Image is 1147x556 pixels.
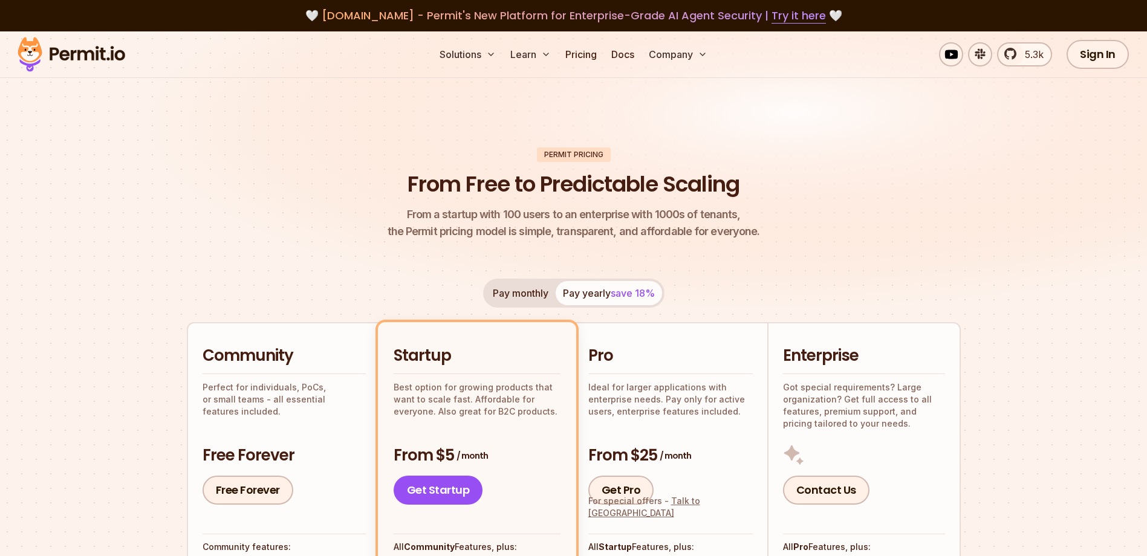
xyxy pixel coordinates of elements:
div: For special offers - [588,495,753,519]
h2: Community [203,345,366,367]
a: Free Forever [203,476,293,505]
h3: Free Forever [203,445,366,467]
a: 5.3k [997,42,1052,66]
span: 5.3k [1018,47,1044,62]
span: / month [457,450,488,462]
span: / month [660,450,691,462]
h3: From $25 [588,445,753,467]
button: Solutions [435,42,501,66]
button: Pay monthly [486,281,556,305]
h4: All Features, plus: [394,541,561,553]
img: Permit logo [12,34,131,75]
span: [DOMAIN_NAME] - Permit's New Platform for Enterprise-Grade AI Agent Security | [322,8,826,23]
strong: Pro [793,541,808,552]
a: Try it here [772,8,826,24]
h2: Enterprise [783,345,945,367]
a: Get Startup [394,476,483,505]
h4: Community features: [203,541,366,553]
h4: All Features, plus: [588,541,753,553]
p: Perfect for individuals, PoCs, or small teams - all essential features included. [203,381,366,418]
span: From a startup with 100 users to an enterprise with 1000s of tenants, [388,206,760,223]
h3: From $5 [394,445,561,467]
a: Docs [606,42,639,66]
p: Got special requirements? Large organization? Get full access to all features, premium support, a... [783,381,945,430]
p: Best option for growing products that want to scale fast. Affordable for everyone. Also great for... [394,381,561,418]
strong: Community [404,541,455,552]
a: Pricing [561,42,602,66]
div: 🤍 🤍 [29,7,1118,24]
a: Contact Us [783,476,869,505]
h4: All Features, plus: [783,541,945,553]
a: Sign In [1067,40,1129,69]
p: Ideal for larger applications with enterprise needs. Pay only for active users, enterprise featur... [588,381,753,418]
div: Permit Pricing [537,147,611,162]
h2: Startup [394,345,561,367]
a: Get Pro [588,476,654,505]
button: Learn [505,42,556,66]
strong: Startup [599,541,632,552]
button: Company [644,42,712,66]
h2: Pro [588,345,753,367]
p: the Permit pricing model is simple, transparent, and affordable for everyone. [388,206,760,240]
h1: From Free to Predictable Scaling [408,169,739,199]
